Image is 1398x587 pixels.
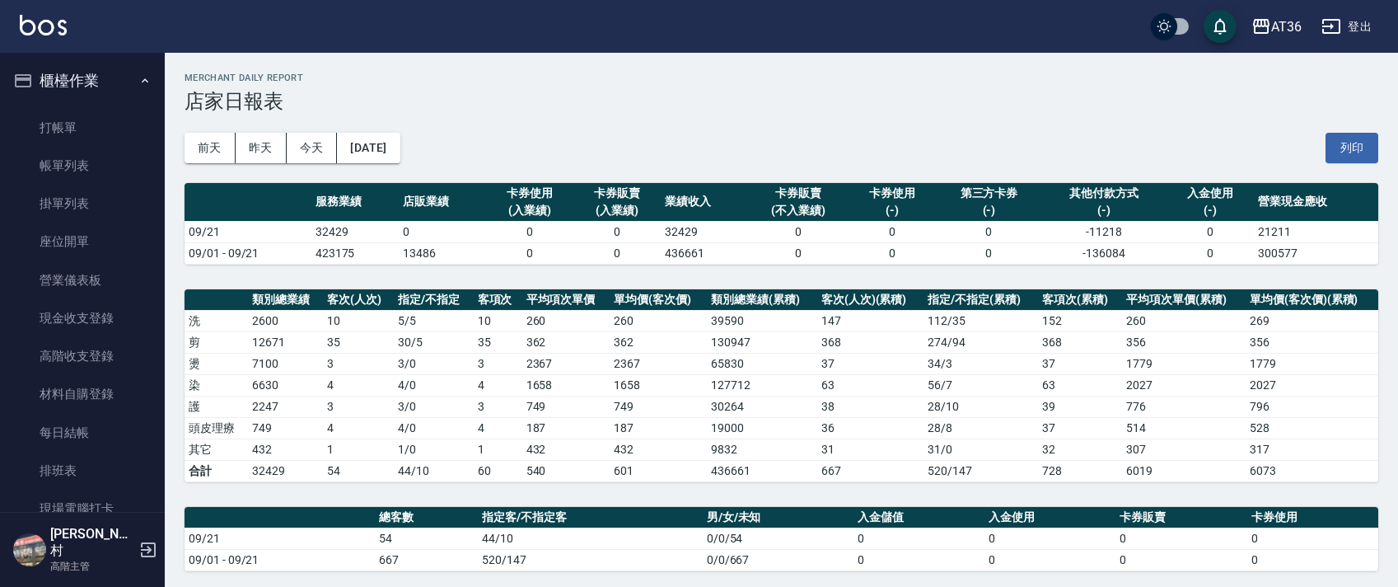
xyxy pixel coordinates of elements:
[185,549,375,571] td: 09/01 - 09/21
[1254,242,1378,264] td: 300577
[248,331,323,353] td: 12671
[923,396,1038,417] td: 28 / 10
[185,374,248,396] td: 染
[752,185,844,202] div: 卡券販賣
[610,396,707,417] td: 749
[853,528,984,549] td: 0
[7,414,158,452] a: 每日結帳
[1122,289,1246,311] th: 平均項次單價(累積)
[50,526,134,559] h5: [PERSON_NAME]村
[849,221,936,242] td: 0
[849,242,936,264] td: 0
[707,331,817,353] td: 130947
[248,396,323,417] td: 2247
[323,289,394,311] th: 客次(人次)
[923,331,1038,353] td: 274 / 94
[522,439,610,460] td: 432
[1167,221,1254,242] td: 0
[399,183,486,222] th: 店販業績
[1038,353,1122,374] td: 37
[1122,310,1246,331] td: 260
[1046,185,1162,202] div: 其他付款方式
[7,299,158,337] a: 現金收支登錄
[394,289,473,311] th: 指定/不指定
[474,331,522,353] td: 35
[478,528,703,549] td: 44/10
[248,417,323,439] td: 749
[399,242,486,264] td: 13486
[399,221,486,242] td: 0
[50,559,134,574] p: 高階主管
[311,221,399,242] td: 32429
[1122,396,1246,417] td: 776
[610,439,707,460] td: 432
[1315,12,1378,42] button: 登出
[707,460,817,481] td: 436661
[610,353,707,374] td: 2367
[610,417,707,439] td: 187
[1122,353,1246,374] td: 1779
[1245,10,1308,44] button: AT36
[853,202,932,219] div: (-)
[522,396,610,417] td: 749
[1038,331,1122,353] td: 368
[13,533,46,566] img: Person
[394,396,473,417] td: 3 / 0
[1038,289,1122,311] th: 客項次(累積)
[474,460,522,481] td: 60
[394,460,473,481] td: 44/10
[610,374,707,396] td: 1658
[1326,133,1378,163] button: 列印
[248,439,323,460] td: 432
[1254,221,1378,242] td: 21211
[853,185,932,202] div: 卡券使用
[248,374,323,396] td: 6630
[1246,417,1378,439] td: 528
[817,353,923,374] td: 37
[1247,507,1378,528] th: 卡券使用
[474,396,522,417] td: 3
[323,374,394,396] td: 4
[394,417,473,439] td: 4 / 0
[936,221,1042,242] td: 0
[610,289,707,311] th: 單均價(客次價)
[185,289,1378,482] table: a dense table
[1271,16,1302,37] div: AT36
[185,353,248,374] td: 燙
[748,221,849,242] td: 0
[248,353,323,374] td: 7100
[661,221,748,242] td: 32429
[1042,242,1167,264] td: -136084
[1122,439,1246,460] td: 307
[1046,202,1162,219] div: (-)
[923,289,1038,311] th: 指定/不指定(累積)
[1038,460,1122,481] td: 728
[375,549,478,571] td: 667
[7,337,158,375] a: 高階收支登錄
[577,202,657,219] div: (入業績)
[984,507,1115,528] th: 入金使用
[185,221,311,242] td: 09/21
[923,353,1038,374] td: 34 / 3
[185,460,248,481] td: 合計
[1246,396,1378,417] td: 796
[248,289,323,311] th: 類別總業績
[573,221,661,242] td: 0
[311,242,399,264] td: 423175
[486,221,573,242] td: 0
[707,289,817,311] th: 類別總業績(累積)
[1204,10,1237,43] button: save
[610,460,707,481] td: 601
[703,549,853,571] td: 0/0/667
[940,202,1038,219] div: (-)
[474,439,522,460] td: 1
[1115,549,1246,571] td: 0
[703,507,853,528] th: 男/女/未知
[474,289,522,311] th: 客項次
[185,396,248,417] td: 護
[185,507,1378,571] table: a dense table
[474,310,522,331] td: 10
[522,417,610,439] td: 187
[490,185,569,202] div: 卡券使用
[1038,396,1122,417] td: 39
